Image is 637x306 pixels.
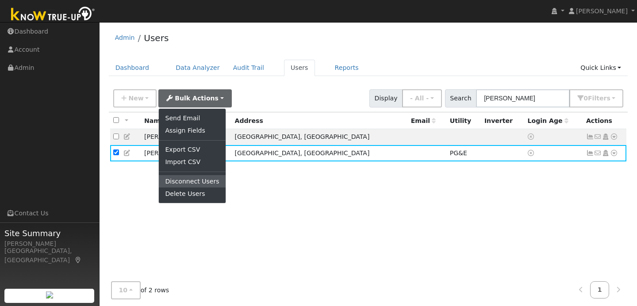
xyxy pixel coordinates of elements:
[159,144,225,156] a: Export CSV
[610,149,618,158] a: Other actions
[445,89,476,107] span: Search
[528,133,536,140] a: No login access
[450,149,467,157] span: PG&E
[588,95,610,102] span: Filter
[586,133,594,140] a: Not connected
[528,149,536,157] a: No login access
[450,116,478,126] div: Utility
[159,112,225,124] a: Send Email
[159,175,225,187] a: Disconnect Users
[594,150,602,156] i: No email address
[111,281,141,299] button: 10
[232,129,408,145] td: [GEOGRAPHIC_DATA], [GEOGRAPHIC_DATA]
[226,60,271,76] a: Audit Trail
[594,134,602,140] i: No email address
[369,89,403,107] span: Display
[128,95,143,102] span: New
[569,89,623,107] button: 0Filters
[586,149,594,157] a: Show Graph
[328,60,365,76] a: Reports
[602,133,610,140] a: Login As
[158,89,231,107] button: Bulk Actions
[74,256,82,264] a: Map
[159,125,225,137] a: Assign Fields
[144,117,170,124] span: Name
[606,95,610,102] span: s
[159,156,225,168] a: Import CSV
[590,281,610,298] a: 1
[46,291,53,298] img: retrieve
[602,149,610,157] a: Login As
[111,281,169,299] span: of 2 rows
[232,145,408,161] td: [GEOGRAPHIC_DATA], [GEOGRAPHIC_DATA]
[411,117,436,124] span: Email
[119,287,128,294] span: 10
[476,89,570,107] input: Search
[284,60,315,76] a: Users
[141,145,232,161] td: [PERSON_NAME]
[159,187,225,200] a: Delete Users
[528,117,568,124] span: Days since last login
[484,116,522,126] div: Inverter
[144,33,169,43] a: Users
[4,239,95,249] div: [PERSON_NAME]
[4,227,95,239] span: Site Summary
[123,133,131,140] a: Edit User
[175,95,219,102] span: Bulk Actions
[610,132,618,142] a: Other actions
[4,246,95,265] div: [GEOGRAPHIC_DATA], [GEOGRAPHIC_DATA]
[109,60,156,76] a: Dashboard
[235,116,405,126] div: Address
[586,116,623,126] div: Actions
[123,149,131,157] a: Edit User
[115,34,135,41] a: Admin
[113,89,157,107] button: New
[7,5,100,25] img: Know True-Up
[141,129,232,145] td: [PERSON_NAME] Golf
[576,8,628,15] span: [PERSON_NAME]
[574,60,628,76] a: Quick Links
[169,60,226,76] a: Data Analyzer
[402,89,442,107] button: - All -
